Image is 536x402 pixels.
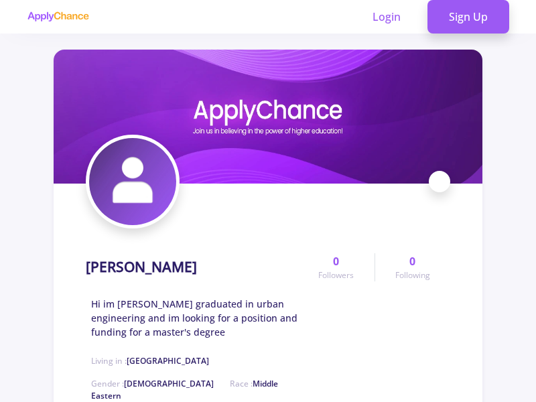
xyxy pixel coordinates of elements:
h1: [PERSON_NAME] [86,259,197,275]
img: maryam najarpishecover image [54,50,482,184]
img: applychance logo text only [27,11,89,22]
span: Middle Eastern [91,378,278,401]
img: maryam najarpisheavatar [89,138,176,225]
a: 0Following [375,253,450,281]
span: Race : [91,378,278,401]
span: Following [395,269,430,281]
span: Living in : [91,355,209,366]
span: Gender : [91,378,214,389]
span: 0 [409,253,415,269]
span: 0 [333,253,339,269]
span: [DEMOGRAPHIC_DATA] [124,378,214,389]
span: Hi im [PERSON_NAME] graduated in urban engineering and im looking for a position and funding for ... [91,297,298,339]
a: 0Followers [298,253,374,281]
span: [GEOGRAPHIC_DATA] [127,355,209,366]
span: Followers [318,269,354,281]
